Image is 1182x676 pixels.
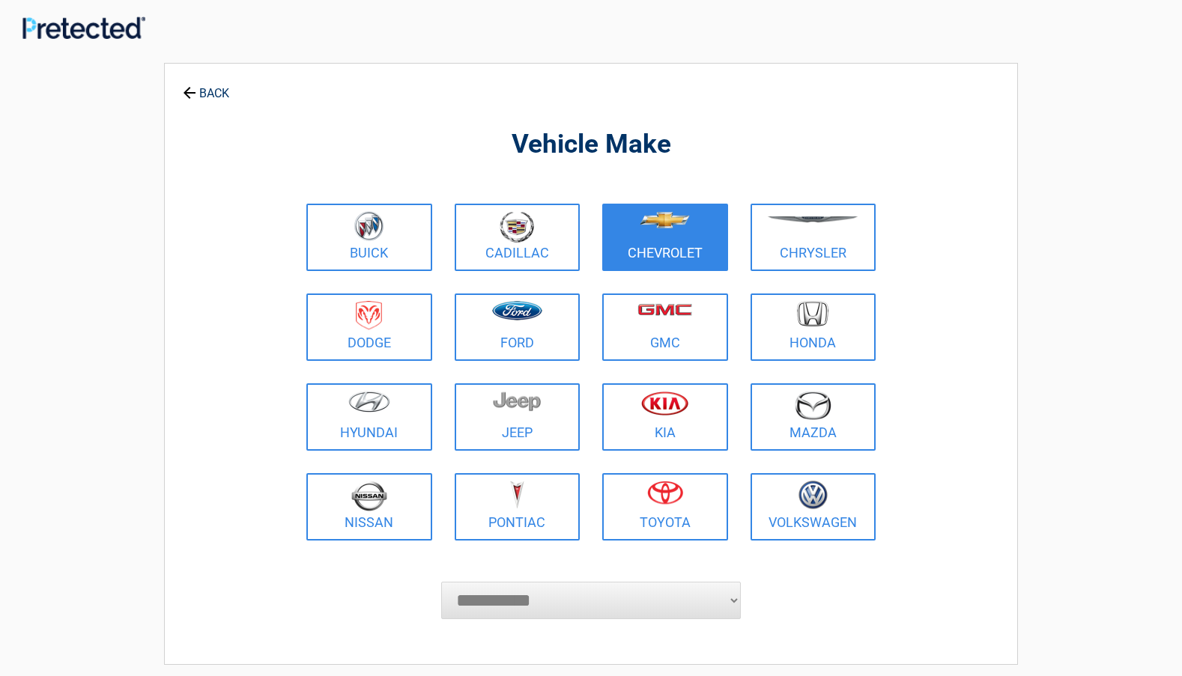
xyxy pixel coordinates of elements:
img: toyota [647,481,683,505]
a: Kia [602,383,728,451]
a: Hyundai [306,383,432,451]
img: kia [641,391,688,415]
img: pontiac [509,481,524,509]
img: cadillac [500,211,534,243]
img: nissan [351,481,387,511]
a: Nissan [306,473,432,541]
a: Buick [306,204,432,271]
img: chevrolet [640,212,690,228]
a: BACK [180,73,232,100]
img: ford [492,301,542,320]
img: buick [354,211,384,241]
img: dodge [356,301,382,330]
img: gmc [637,303,692,316]
h2: Vehicle Make [303,127,879,162]
img: volkswagen [798,481,828,510]
img: Main Logo [22,16,145,39]
img: hyundai [348,391,390,412]
img: honda [797,301,828,327]
a: Cadillac [455,204,581,271]
a: Chevrolet [602,204,728,271]
a: GMC [602,293,728,361]
img: mazda [794,391,831,420]
a: Chrysler [751,204,876,271]
a: Jeep [455,383,581,451]
img: chrysler [767,216,858,223]
a: Ford [455,293,581,361]
a: Mazda [751,383,876,451]
a: Volkswagen [751,473,876,541]
a: Pontiac [455,473,581,541]
img: jeep [493,391,541,412]
a: Dodge [306,293,432,361]
a: Toyota [602,473,728,541]
a: Honda [751,293,876,361]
